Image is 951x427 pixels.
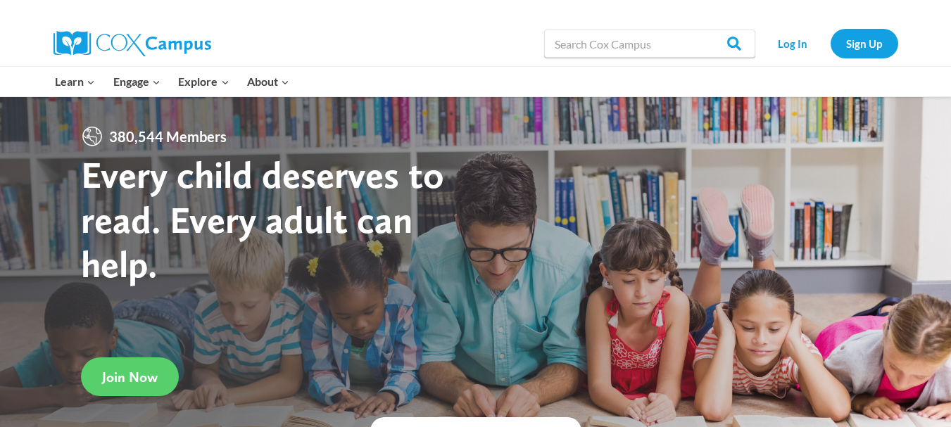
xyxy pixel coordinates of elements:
span: About [247,72,289,91]
span: Engage [113,72,160,91]
img: Cox Campus [53,31,211,56]
a: Sign Up [831,29,898,58]
span: Learn [55,72,95,91]
span: Explore [178,72,229,91]
a: Join Now [81,357,179,396]
span: 380,544 Members [103,125,232,148]
nav: Primary Navigation [46,67,298,96]
a: Log In [762,29,824,58]
input: Search Cox Campus [544,30,755,58]
nav: Secondary Navigation [762,29,898,58]
strong: Every child deserves to read. Every adult can help. [81,152,444,286]
span: Join Now [102,369,158,385]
